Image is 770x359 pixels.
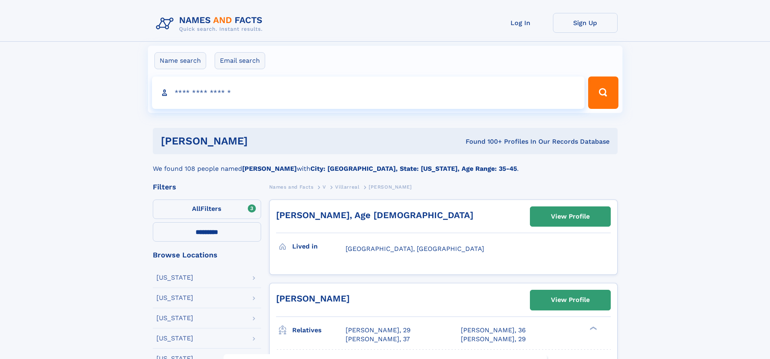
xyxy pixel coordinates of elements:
a: [PERSON_NAME], 29 [461,335,526,344]
b: City: [GEOGRAPHIC_DATA], State: [US_STATE], Age Range: 35-45 [310,165,517,172]
div: View Profile [551,207,590,226]
a: Villarreal [335,182,359,192]
div: Browse Locations [153,251,261,259]
a: [PERSON_NAME], Age [DEMOGRAPHIC_DATA] [276,210,473,220]
a: View Profile [530,207,610,226]
div: [US_STATE] [156,315,193,321]
h3: Relatives [292,323,346,337]
div: Filters [153,183,261,191]
span: Villarreal [335,184,359,190]
div: View Profile [551,291,590,309]
span: [PERSON_NAME] [369,184,412,190]
div: Found 100+ Profiles In Our Records Database [357,137,610,146]
div: [US_STATE] [156,335,193,342]
h1: [PERSON_NAME] [161,136,357,146]
span: V [323,184,326,190]
a: View Profile [530,290,610,310]
a: [PERSON_NAME], 36 [461,326,526,335]
a: Sign Up [553,13,618,33]
span: [GEOGRAPHIC_DATA], [GEOGRAPHIC_DATA] [346,245,484,253]
a: [PERSON_NAME], 37 [346,335,410,344]
a: Log In [488,13,553,33]
a: [PERSON_NAME] [276,293,350,304]
label: Filters [153,200,261,219]
a: V [323,182,326,192]
a: Names and Facts [269,182,314,192]
div: We found 108 people named with . [153,154,618,174]
input: search input [152,76,585,109]
label: Email search [215,52,265,69]
div: ❯ [588,325,597,331]
div: [US_STATE] [156,274,193,281]
label: Name search [154,52,206,69]
h3: Lived in [292,240,346,253]
button: Search Button [588,76,618,109]
img: Logo Names and Facts [153,13,269,35]
b: [PERSON_NAME] [242,165,297,172]
a: [PERSON_NAME], 29 [346,326,411,335]
span: All [192,205,200,212]
div: [US_STATE] [156,295,193,301]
